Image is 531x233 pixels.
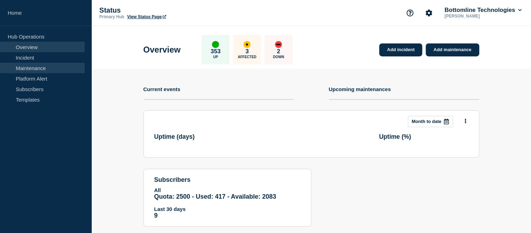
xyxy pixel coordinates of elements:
a: Add incident [379,43,422,56]
p: 9 [154,212,301,219]
button: Bottomline Technologies [443,7,523,14]
h4: subscribers [154,176,301,184]
h4: Current events [144,86,181,92]
p: 2 [277,48,280,55]
button: Account settings [422,6,436,20]
h3: Uptime ( % ) [379,133,469,141]
p: Down [273,55,284,59]
h4: Upcoming maintenances [329,86,391,92]
div: down [275,41,282,48]
p: Status [99,6,239,14]
h1: Overview [144,45,181,55]
p: Affected [238,55,257,59]
a: View Status Page [127,14,166,19]
p: [PERSON_NAME] [443,14,516,19]
div: affected [244,41,251,48]
p: Last 30 days [154,206,301,212]
p: All [154,187,301,193]
div: up [212,41,219,48]
button: Support [403,6,418,20]
p: Primary Hub [99,14,124,19]
p: 353 [211,48,221,55]
p: Month to date [412,119,442,124]
h3: Uptime ( days ) [154,133,244,141]
span: Quota: 2500 - Used: 417 - Available: 2083 [154,193,277,200]
p: 3 [246,48,249,55]
button: Month to date [408,116,453,127]
p: Up [213,55,218,59]
a: Add maintenance [426,43,479,56]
